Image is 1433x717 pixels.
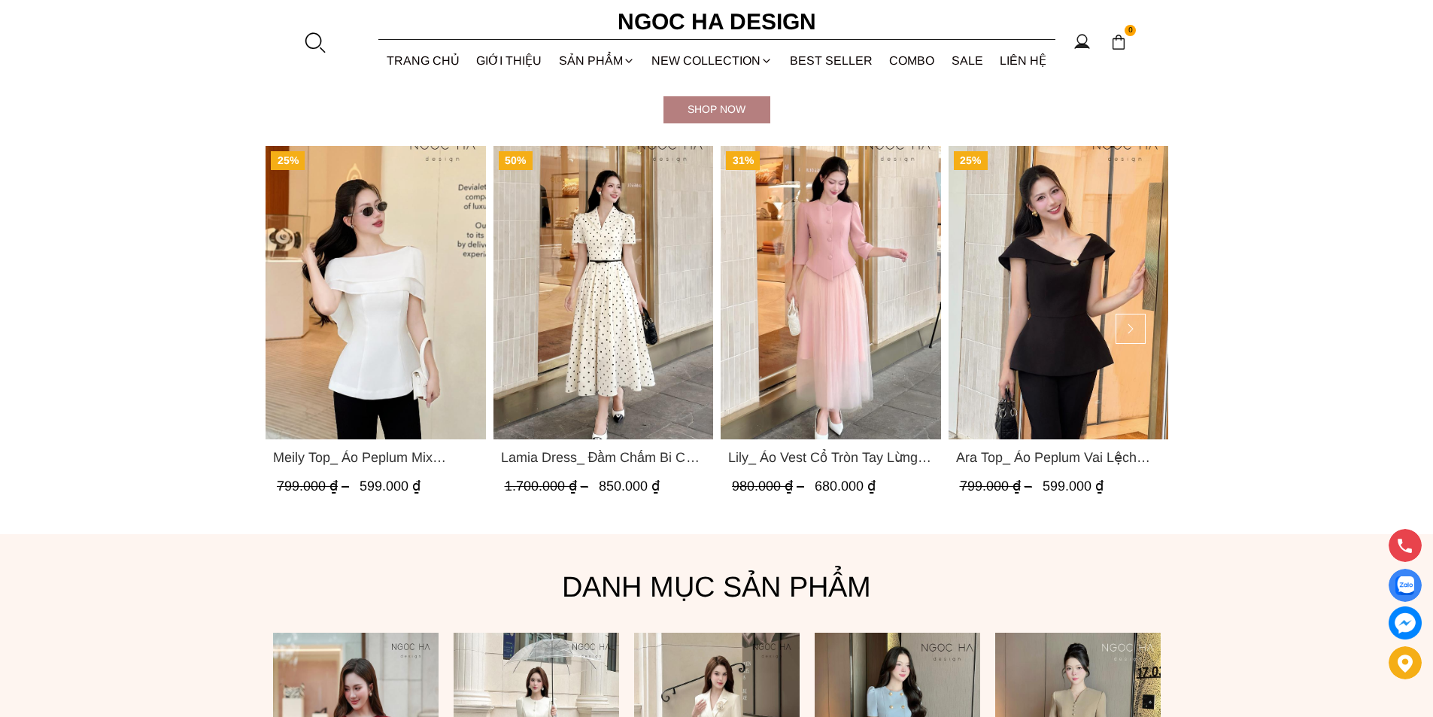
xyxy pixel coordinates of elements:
a: NEW COLLECTION [643,41,782,81]
span: Ara Top_ Áo Peplum Vai Lệch Đính Cúc Màu Đen A1084 [955,447,1161,468]
span: 680.000 ₫ [815,479,876,494]
a: Ngoc Ha Design [604,4,830,40]
span: Lily_ Áo Vest Cổ Tròn Tay Lừng Mix Chân Váy Lưới Màu Hồng A1082+CV140 [728,447,934,468]
a: Shop now [663,96,770,123]
span: Lamia Dress_ Đầm Chấm Bi Cổ Vest Màu Kem D1003 [500,447,706,468]
a: SALE [943,41,992,81]
a: Link to Lily_ Áo Vest Cổ Tròn Tay Lừng Mix Chân Váy Lưới Màu Hồng A1082+CV140 [728,447,934,468]
div: Shop now [663,101,770,117]
a: Link to Ara Top_ Áo Peplum Vai Lệch Đính Cúc Màu Đen A1084 [955,447,1161,468]
span: 1.700.000 ₫ [504,479,591,494]
font: Danh mục sản phẩm [562,571,871,603]
span: 980.000 ₫ [732,479,808,494]
img: img-CART-ICON-ksit0nf1 [1110,34,1127,50]
a: LIÊN HỆ [991,41,1055,81]
a: Link to Lamia Dress_ Đầm Chấm Bi Cổ Vest Màu Kem D1003 [500,447,706,468]
a: Display image [1389,569,1422,602]
div: SẢN PHẨM [551,41,644,81]
a: GIỚI THIỆU [468,41,551,81]
span: 850.000 ₫ [598,479,659,494]
span: Meily Top_ Áo Peplum Mix Choàng Vai Vải Tơ Màu Trắng A1086 [273,447,478,468]
a: Combo [881,41,943,81]
a: BEST SELLER [782,41,882,81]
a: Link to Meily Top_ Áo Peplum Mix Choàng Vai Vải Tơ Màu Trắng A1086 [273,447,478,468]
span: 0 [1125,25,1137,37]
a: messenger [1389,606,1422,640]
a: Product image - Ara Top_ Áo Peplum Vai Lệch Đính Cúc Màu Đen A1084 [948,146,1168,439]
span: 599.000 ₫ [1042,479,1103,494]
a: TRANG CHỦ [378,41,469,81]
span: 599.000 ₫ [360,479,420,494]
a: Product image - Lamia Dress_ Đầm Chấm Bi Cổ Vest Màu Kem D1003 [493,146,713,439]
a: Product image - Meily Top_ Áo Peplum Mix Choàng Vai Vải Tơ Màu Trắng A1086 [266,146,486,439]
a: Product image - Lily_ Áo Vest Cổ Tròn Tay Lừng Mix Chân Váy Lưới Màu Hồng A1082+CV140 [721,146,941,439]
span: 799.000 ₫ [277,479,353,494]
span: 799.000 ₫ [959,479,1035,494]
img: Display image [1395,576,1414,595]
